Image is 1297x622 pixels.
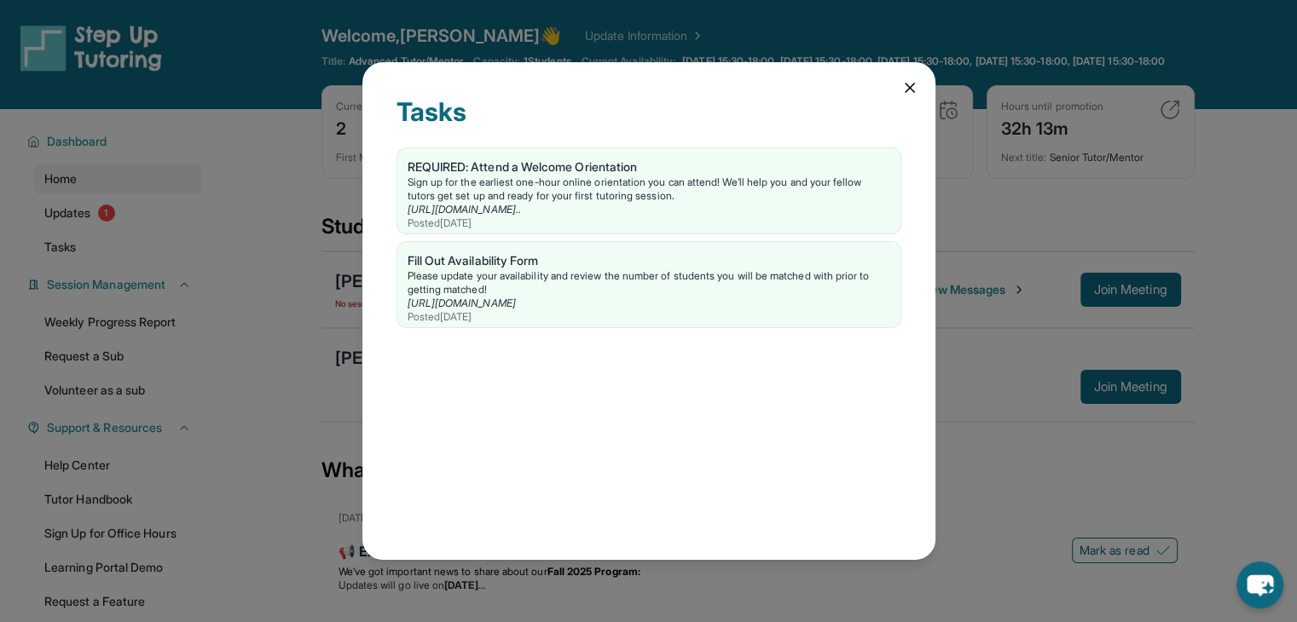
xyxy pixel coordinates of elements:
[397,96,901,147] div: Tasks
[408,176,890,203] div: Sign up for the earliest one-hour online orientation you can attend! We’ll help you and your fell...
[408,269,890,297] div: Please update your availability and review the number of students you will be matched with prior ...
[1236,562,1283,608] button: chat-button
[397,242,900,327] a: Fill Out Availability FormPlease update your availability and review the number of students you w...
[408,252,890,269] div: Fill Out Availability Form
[408,297,516,309] a: [URL][DOMAIN_NAME]
[397,148,900,233] a: REQUIRED: Attend a Welcome OrientationSign up for the earliest one-hour online orientation you ca...
[408,203,521,216] a: [URL][DOMAIN_NAME]..
[408,310,890,324] div: Posted [DATE]
[408,158,890,176] div: REQUIRED: Attend a Welcome Orientation
[408,216,890,230] div: Posted [DATE]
